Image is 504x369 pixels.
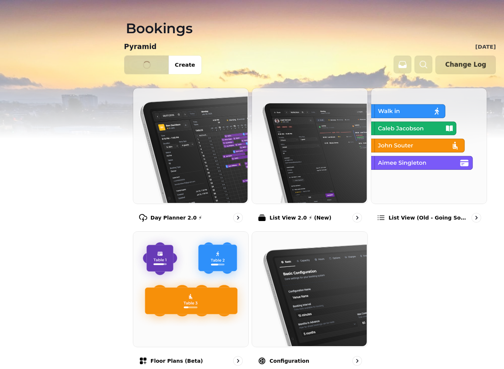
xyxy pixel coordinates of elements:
[269,214,331,221] p: List View 2.0 ⚡ (New)
[234,357,242,365] svg: go to
[132,231,248,346] img: Floor Plans (beta)
[169,56,201,74] button: Create
[151,214,202,221] p: Day Planner 2.0 ⚡
[234,214,242,221] svg: go to
[473,214,480,221] svg: go to
[252,88,368,228] a: List View 2.0 ⚡ (New)List View 2.0 ⚡ (New)
[389,214,469,221] p: List view (Old - going soon)
[445,62,486,68] span: Change Log
[475,43,496,51] p: [DATE]
[126,2,494,36] h1: Bookings
[124,41,156,52] p: Pyramid
[353,214,361,221] svg: go to
[435,56,496,74] button: Change Log
[353,357,361,365] svg: go to
[133,88,249,228] a: Day Planner 2.0 ⚡Day Planner 2.0 ⚡
[175,62,195,68] span: Create
[251,87,367,203] img: List View 2.0 ⚡ (New)
[269,357,309,365] p: Configuration
[371,88,487,228] a: List view (Old - going soon)List view (Old - going soon)
[132,87,248,203] img: Day Planner 2.0 ⚡
[151,357,203,365] p: Floor Plans (beta)
[251,231,367,346] img: Configuration
[370,87,486,203] img: List view (Old - going soon)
